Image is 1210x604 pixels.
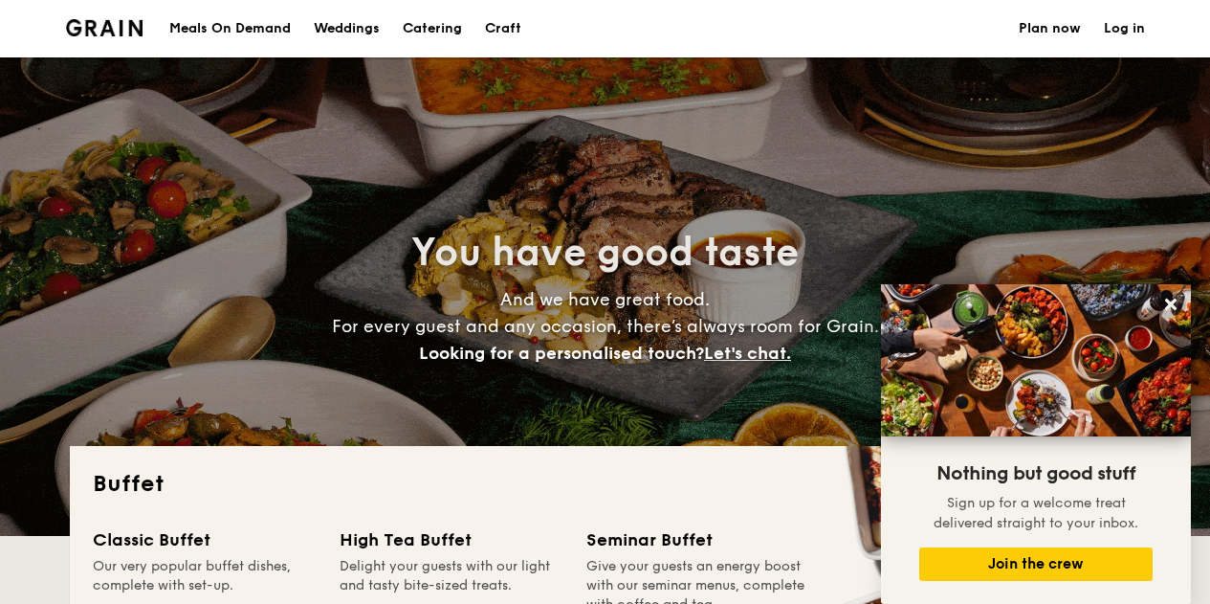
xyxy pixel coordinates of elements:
span: Looking for a personalised touch? [419,343,704,364]
span: You have good taste [411,230,799,276]
img: Grain [66,19,143,36]
div: High Tea Buffet [340,526,563,553]
span: And we have great food. For every guest and any occasion, there’s always room for Grain. [332,289,879,364]
button: Close [1155,289,1186,320]
div: Seminar Buffet [586,526,810,553]
div: Classic Buffet [93,526,317,553]
button: Join the crew [919,548,1153,581]
span: Sign up for a welcome treat delivered straight to your inbox. [934,495,1138,531]
h2: Buffet [93,469,1118,500]
img: DSC07876-Edit02-Large.jpeg [881,284,1191,436]
a: Logotype [66,19,143,36]
span: Let's chat. [704,343,791,364]
span: Nothing but good stuff [936,462,1135,485]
